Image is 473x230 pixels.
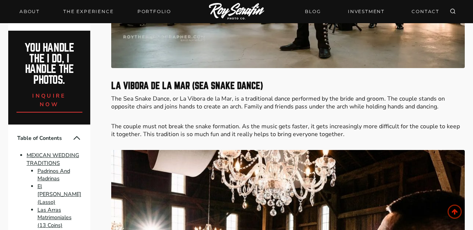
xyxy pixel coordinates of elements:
a: About [15,6,44,17]
a: Padrinos And Madrinas [37,167,70,183]
button: View Search Form [448,6,458,17]
a: THE EXPERIENCE [59,6,118,17]
a: INVESTMENT [343,5,389,18]
button: Collapse Table of Contents [72,134,81,142]
strong: La Vibora De La Mar (Sea Snake Dance) [111,81,263,91]
img: Logo of Roy Serafin Photo Co., featuring stylized text in white on a light background, representi... [209,3,264,21]
a: inquire now [16,86,82,113]
a: Scroll to top [448,205,462,219]
a: Las Arras Matrimoniales (13 Coins) [37,206,72,229]
a: MEXICAN WEDDING TRADITIONS [27,151,79,167]
span: Table of Contents [17,134,73,142]
a: Portfolio [133,6,176,17]
a: El [PERSON_NAME] (Lasso) [37,183,81,206]
a: CONTACT [407,5,444,18]
nav: Primary Navigation [15,6,176,17]
h2: You handle the i do, I handle the photos. [16,43,82,86]
p: The Sea Snake Dance, or La Vibora de la Mar, is a traditional dance performed by the bride and gr... [111,95,465,111]
span: inquire now [32,92,66,108]
a: BLOG [300,5,325,18]
nav: Secondary Navigation [300,5,444,18]
p: The couple must not break the snake formation. As the music gets faster, it gets increasingly mor... [111,123,465,138]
